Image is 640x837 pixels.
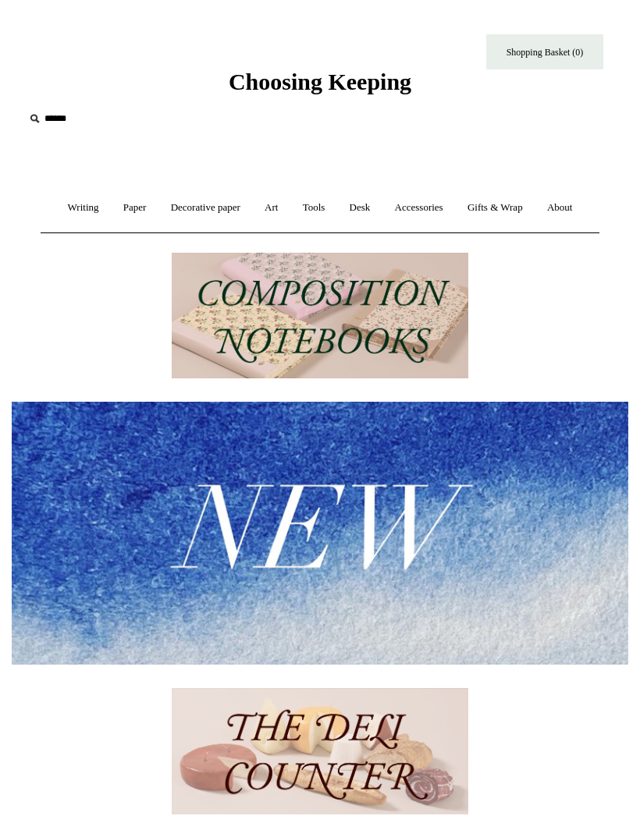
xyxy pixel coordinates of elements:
[112,187,158,229] a: Paper
[339,187,382,229] a: Desk
[486,34,603,69] a: Shopping Basket (0)
[229,81,411,92] a: Choosing Keeping
[160,187,251,229] a: Decorative paper
[254,187,289,229] a: Art
[172,688,468,814] img: The Deli Counter
[12,402,628,664] img: New.jpg__PID:f73bdf93-380a-4a35-bcfe-7823039498e1
[57,187,110,229] a: Writing
[292,187,336,229] a: Tools
[384,187,454,229] a: Accessories
[172,253,468,379] img: 202302 Composition ledgers.jpg__PID:69722ee6-fa44-49dd-a067-31375e5d54ec
[229,69,411,94] span: Choosing Keeping
[457,187,534,229] a: Gifts & Wrap
[536,187,584,229] a: About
